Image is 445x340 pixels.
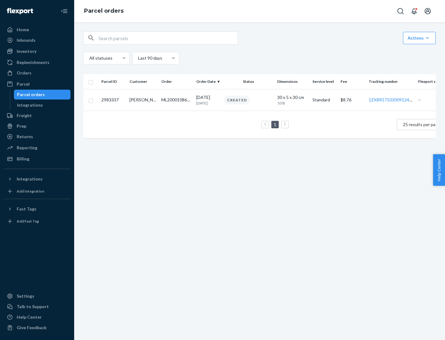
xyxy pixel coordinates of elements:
[4,25,70,35] a: Home
[4,111,70,121] a: Freight
[4,154,70,164] a: Billing
[14,90,71,100] a: Parcel orders
[4,216,70,226] a: Add Fast Tag
[433,154,445,186] button: Help Center
[17,176,43,182] div: Integrations
[4,323,70,333] button: Give Feedback
[99,74,127,89] th: Parcel ID
[4,143,70,153] a: Reporting
[17,102,43,108] div: Integrations
[310,74,338,89] th: Service level
[17,81,30,87] div: Parcel
[17,48,36,54] div: Inventory
[17,293,34,299] div: Settings
[99,32,238,44] input: Search parcels
[17,27,29,33] div: Home
[312,97,336,103] p: Standard
[394,5,407,17] button: Open Search Box
[17,134,33,140] div: Returns
[369,97,414,102] a: 1ZX8R1710300912493
[422,5,434,17] button: Open account menu
[4,174,70,184] button: Integrations
[17,206,36,212] div: Fast Tags
[224,96,250,104] div: Created
[129,97,156,103] div: [PERSON_NAME]
[277,94,307,100] div: 30 x 5 x 30 cm
[4,132,70,142] a: Returns
[194,74,222,89] th: Order Date
[273,122,278,127] a: Page 1 is your current page
[4,79,70,89] a: Parcel
[4,46,70,56] a: Inventory
[17,123,26,129] div: Prep
[403,32,436,44] button: Actions
[17,156,29,162] div: Billing
[58,5,70,17] button: Close Navigation
[17,189,44,194] div: Add Integration
[79,2,129,20] ol: breadcrumbs
[101,97,125,103] p: 2983337
[17,325,47,331] div: Give Feedback
[17,219,39,224] div: Add Fast Tag
[222,74,275,89] th: Status
[4,291,70,301] a: Settings
[408,35,431,41] div: Actions
[4,312,70,322] a: Help Center
[366,74,415,89] th: Tracking number
[196,100,219,106] p: [DATE]
[338,74,366,89] th: Fee
[14,100,71,110] a: Integrations
[17,91,45,98] div: Parcel orders
[17,314,42,320] div: Help Center
[161,97,192,103] div: ML200010864388N
[4,121,70,131] a: Prep
[7,8,33,14] img: Flexport logo
[4,204,70,214] button: Fast Tags
[4,57,70,67] a: Replenishments
[341,97,364,103] p: $ 8.76
[17,70,32,76] div: Orders
[17,59,49,66] div: Replenishments
[403,122,440,127] span: 25 results per page
[4,68,70,78] a: Orders
[17,37,36,43] div: Inbounds
[159,74,194,89] th: Order
[127,74,159,89] th: Customer
[4,35,70,45] a: Inbounds
[275,74,310,89] th: Dimensions
[17,145,37,151] div: Reporting
[84,7,124,14] a: Parcel orders
[277,100,295,106] p: 10 lb
[17,113,32,119] div: Freight
[4,302,70,312] a: Talk to Support
[17,304,49,310] div: Talk to Support
[408,5,420,17] button: Open notifications
[196,94,219,100] p: [DATE]
[4,186,70,196] a: Add Integration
